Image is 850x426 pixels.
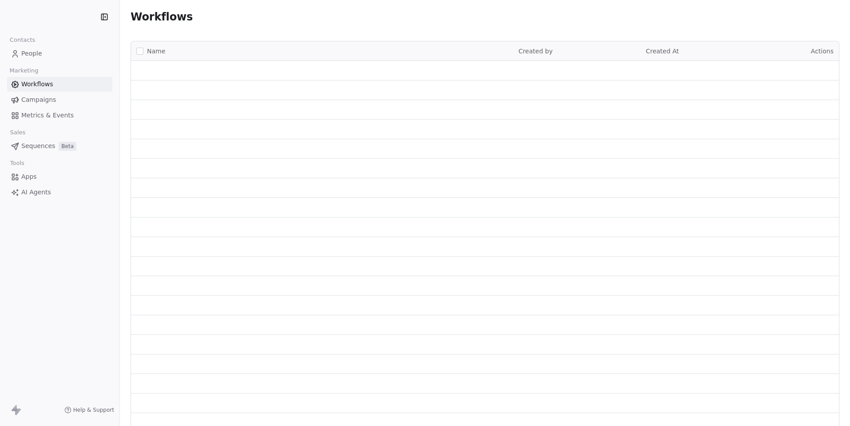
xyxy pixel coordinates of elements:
[59,142,76,151] span: Beta
[646,48,679,55] span: Created At
[7,169,112,184] a: Apps
[518,48,552,55] span: Created by
[64,406,114,414] a: Help & Support
[811,48,834,55] span: Actions
[21,188,51,197] span: AI Agents
[21,141,55,151] span: Sequences
[7,139,112,153] a: SequencesBeta
[21,80,53,89] span: Workflows
[21,111,74,120] span: Metrics & Events
[21,172,37,181] span: Apps
[147,47,165,56] span: Name
[6,126,29,139] span: Sales
[21,95,56,104] span: Campaigns
[131,11,193,23] span: Workflows
[7,185,112,200] a: AI Agents
[7,46,112,61] a: People
[7,77,112,92] a: Workflows
[73,406,114,414] span: Help & Support
[6,64,42,77] span: Marketing
[7,108,112,123] a: Metrics & Events
[21,49,42,58] span: People
[6,157,28,170] span: Tools
[7,92,112,107] a: Campaigns
[6,33,39,47] span: Contacts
